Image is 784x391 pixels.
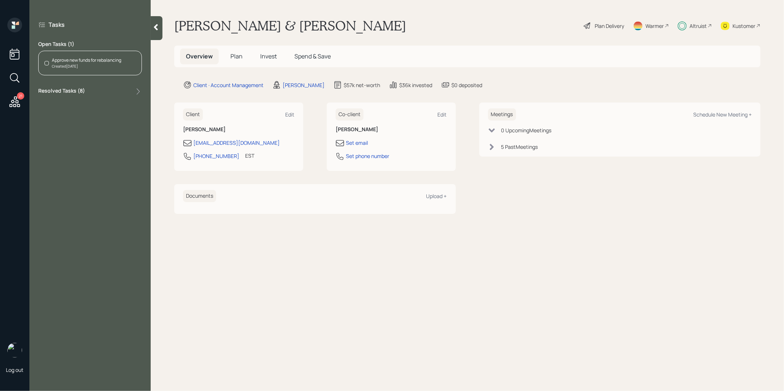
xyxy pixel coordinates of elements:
[336,108,364,121] h6: Co-client
[346,152,389,160] div: Set phone number
[399,81,432,89] div: $36k invested
[183,190,216,202] h6: Documents
[38,87,85,96] label: Resolved Tasks ( 8 )
[426,193,447,200] div: Upload +
[7,343,22,358] img: treva-nostdahl-headshot.png
[52,57,121,64] div: Approve new funds for rebalancing
[283,81,325,89] div: [PERSON_NAME]
[645,22,664,30] div: Warmer
[438,111,447,118] div: Edit
[193,81,264,89] div: Client · Account Management
[230,52,243,60] span: Plan
[451,81,482,89] div: $0 deposited
[17,92,24,100] div: 21
[193,152,239,160] div: [PHONE_NUMBER]
[693,111,752,118] div: Schedule New Meeting +
[174,18,406,34] h1: [PERSON_NAME] & [PERSON_NAME]
[183,126,294,133] h6: [PERSON_NAME]
[245,152,254,159] div: EST
[501,143,538,151] div: 5 Past Meeting s
[346,139,368,147] div: Set email
[733,22,755,30] div: Kustomer
[294,52,331,60] span: Spend & Save
[183,108,203,121] h6: Client
[186,52,213,60] span: Overview
[49,21,65,29] label: Tasks
[193,139,280,147] div: [EMAIL_ADDRESS][DOMAIN_NAME]
[38,40,142,48] label: Open Tasks ( 1 )
[344,81,380,89] div: $57k net-worth
[6,366,24,373] div: Log out
[488,108,516,121] h6: Meetings
[690,22,707,30] div: Altruist
[336,126,447,133] h6: [PERSON_NAME]
[501,126,552,134] div: 0 Upcoming Meeting s
[285,111,294,118] div: Edit
[260,52,277,60] span: Invest
[595,22,624,30] div: Plan Delivery
[52,64,121,69] div: Created [DATE]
